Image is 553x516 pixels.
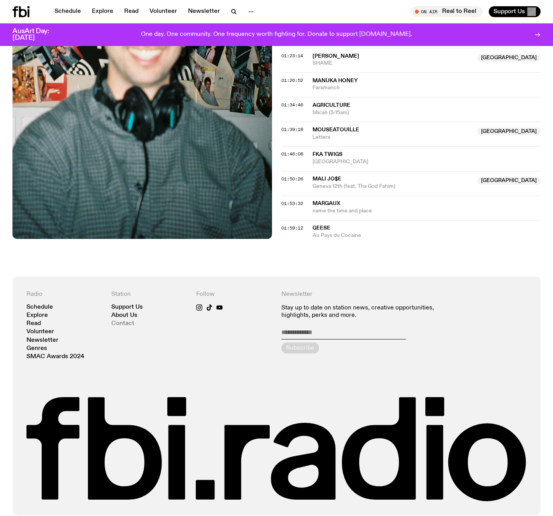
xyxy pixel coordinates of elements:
button: 01:23:14 [281,54,303,58]
span: [GEOGRAPHIC_DATA] [312,158,541,166]
a: Newsletter [183,6,225,17]
span: Au Pays du Cocaine [312,232,541,239]
span: Support Us [493,8,525,15]
a: Explore [26,313,48,318]
button: 01:59:12 [281,226,303,230]
p: Stay up to date on station news, creative opportunities, highlights, perks and more. [281,304,442,319]
span: [GEOGRAPHIC_DATA] [477,127,541,135]
a: Read [26,321,41,327]
span: Letters [312,134,473,141]
a: About Us [111,313,137,318]
span: Micah (5:15am) [312,109,541,117]
span: Manuka Honey [312,78,358,83]
span: 01:34:46 [281,102,303,108]
a: Volunteer [145,6,182,17]
a: Volunteer [26,329,54,335]
span: Geese [312,225,330,231]
span: [PERSON_NAME] [312,53,359,59]
span: Mouseatouille [312,127,359,133]
p: One day. One community. One frequency worth fighting for. Donate to support [DOMAIN_NAME]. [141,31,412,38]
span: 01:26:52 [281,77,303,83]
button: 01:53:32 [281,201,303,206]
button: Support Us [489,6,541,17]
a: Schedule [26,304,53,310]
span: [GEOGRAPHIC_DATA] [477,177,541,185]
span: MALI JO$E [312,176,341,182]
a: Genres [26,346,47,352]
a: SMAC Awards 2024 [26,354,84,360]
h4: Follow [196,291,272,298]
a: Support Us [111,304,143,310]
button: 01:26:52 [281,78,303,83]
span: SHAME [312,60,473,67]
a: Contact [111,321,134,327]
h4: Newsletter [281,291,442,298]
button: 01:34:46 [281,103,303,107]
a: Newsletter [26,338,58,343]
button: On AirReal to Reel [411,6,483,17]
span: FKA twigs [312,152,342,157]
button: Subscribe [281,343,319,353]
span: 01:53:32 [281,200,303,207]
a: Schedule [50,6,86,17]
span: Faramanch [312,84,541,92]
span: 01:59:12 [281,225,303,231]
button: 01:46:08 [281,152,303,156]
span: Agriculture [312,102,350,108]
button: 01:39:18 [281,127,303,132]
span: name the time and place [312,207,541,215]
h4: Station [111,291,187,298]
h4: Radio [26,291,102,298]
span: margaux [312,201,340,206]
span: Geneva 12th (feat. Tha God Fahim) [312,183,473,190]
span: 01:50:26 [281,176,303,182]
h3: AusArt Day: [DATE] [12,28,62,41]
a: Explore [87,6,118,17]
button: 01:50:26 [281,177,303,181]
span: [GEOGRAPHIC_DATA] [477,54,541,62]
a: Read [119,6,143,17]
span: 01:39:18 [281,126,303,133]
span: 01:23:14 [281,53,303,59]
span: 01:46:08 [281,151,303,157]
